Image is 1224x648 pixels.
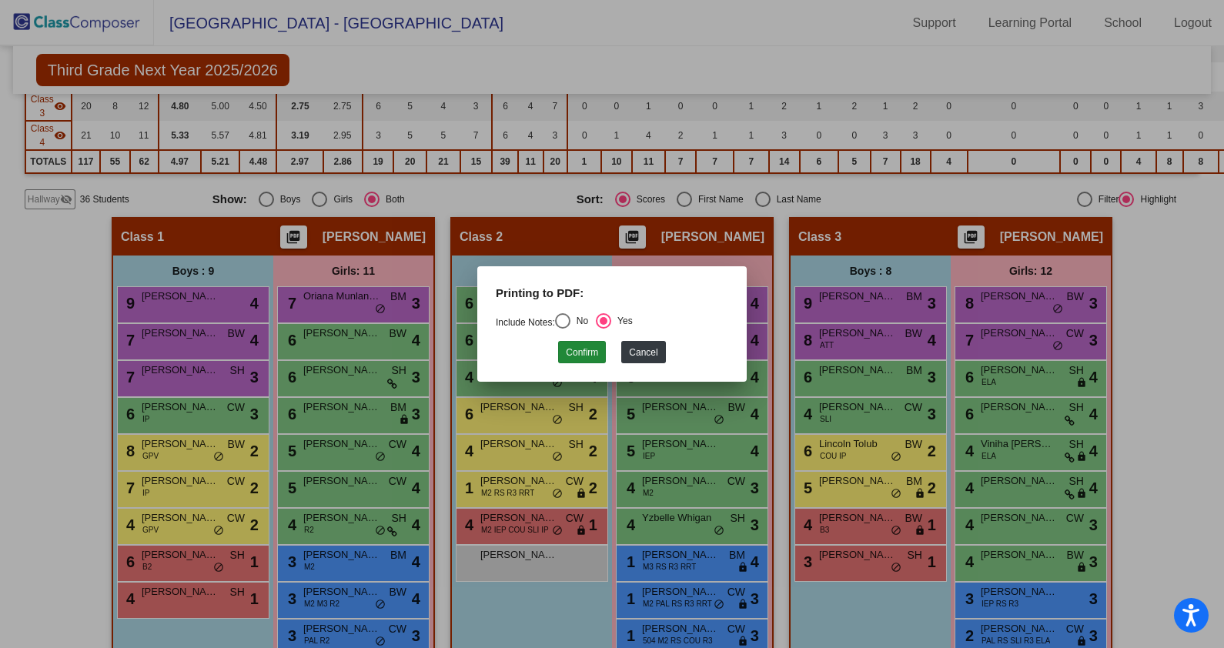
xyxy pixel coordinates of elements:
[496,285,584,302] label: Printing to PDF:
[558,341,606,363] button: Confirm
[570,314,588,328] div: No
[496,317,633,328] mat-radio-group: Select an option
[496,317,555,328] a: Include Notes:
[611,314,633,328] div: Yes
[621,341,665,363] button: Cancel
